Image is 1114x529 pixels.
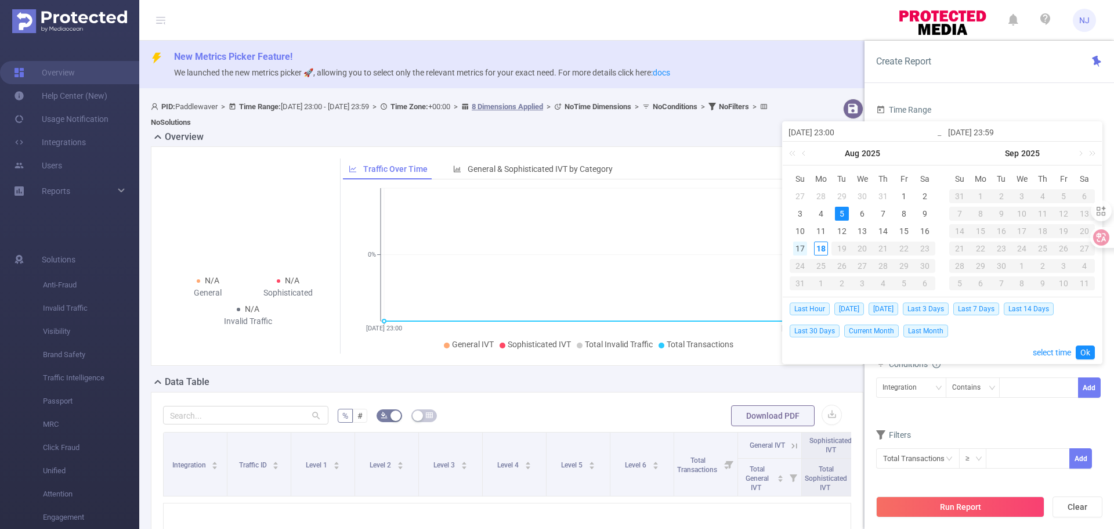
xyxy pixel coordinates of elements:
[852,275,873,292] td: September 3, 2025
[42,186,70,196] span: Reports
[43,320,139,343] span: Visibility
[1074,205,1095,222] td: September 13, 2025
[831,257,852,275] td: August 26, 2025
[903,325,948,337] span: Last Month
[790,303,830,315] span: Last Hour
[949,207,970,221] div: 7
[918,224,932,238] div: 16
[585,340,653,349] span: Total Invalid Traffic
[970,257,991,275] td: September 29, 2025
[426,412,433,419] i: icon: table
[1053,224,1074,238] div: 19
[869,303,898,315] span: [DATE]
[368,251,376,259] tspan: 0%
[970,259,991,273] div: 29
[1012,240,1033,257] td: September 24, 2025
[855,189,869,203] div: 30
[894,222,914,240] td: August 15, 2025
[970,222,991,240] td: September 15, 2025
[811,170,831,188] th: Mon
[914,275,935,292] td: September 6, 2025
[894,188,914,205] td: August 1, 2025
[991,207,1012,221] div: 9
[782,325,818,332] tspan: [DATE] 23:59
[565,102,631,111] b: No Time Dimensions
[1033,341,1071,364] a: select time
[1012,275,1033,292] td: October 8, 2025
[852,259,873,273] div: 27
[790,188,811,205] td: July 27, 2025
[914,222,935,240] td: August 16, 2025
[1053,188,1074,205] td: September 5, 2025
[811,188,831,205] td: July 28, 2025
[1075,142,1085,165] a: Next month (PageDown)
[472,102,543,111] u: 8 Dimensions Applied
[1020,142,1041,165] a: 2025
[894,257,914,275] td: August 29, 2025
[793,224,807,238] div: 10
[1004,142,1020,165] a: Sep
[543,102,554,111] span: >
[949,275,970,292] td: October 5, 2025
[1032,170,1053,188] th: Thu
[914,174,935,184] span: Sa
[873,205,894,222] td: August 7, 2025
[790,275,811,292] td: August 31, 2025
[949,222,970,240] td: September 14, 2025
[897,207,911,221] div: 8
[811,222,831,240] td: August 11, 2025
[14,154,62,177] a: Users
[852,170,873,188] th: Wed
[970,275,991,292] td: October 6, 2025
[789,125,936,139] input: Start date
[151,52,162,64] i: icon: thunderbolt
[1012,224,1033,238] div: 17
[161,102,175,111] b: PID:
[790,174,811,184] span: Su
[835,224,849,238] div: 12
[697,102,708,111] span: >
[991,189,1012,203] div: 2
[43,413,139,436] span: MRC
[949,240,970,257] td: September 21, 2025
[831,259,852,273] div: 26
[369,102,380,111] span: >
[952,378,989,397] div: Contains
[245,304,259,314] span: N/A
[285,276,299,285] span: N/A
[852,276,873,290] div: 3
[1032,205,1053,222] td: September 11, 2025
[793,207,807,221] div: 3
[855,207,869,221] div: 6
[1053,205,1074,222] td: September 12, 2025
[43,436,139,459] span: Click Fraud
[876,430,911,440] span: Filters
[218,102,229,111] span: >
[357,411,363,420] span: #
[844,325,899,337] span: Current Month
[787,142,802,165] a: Last year (Control + left)
[749,102,760,111] span: >
[450,102,461,111] span: >
[1074,224,1095,238] div: 20
[844,142,860,165] a: Aug
[1032,224,1053,238] div: 18
[1032,275,1053,292] td: October 9, 2025
[809,437,852,454] span: Sophisticated IVT
[953,303,999,315] span: Last 7 Days
[970,174,991,184] span: Mo
[1012,257,1033,275] td: October 1, 2025
[873,170,894,188] th: Thu
[949,259,970,273] div: 28
[1052,496,1102,517] button: Clear
[390,102,428,111] b: Time Zone:
[174,51,292,62] span: New Metrics Picker Feature!
[970,224,991,238] div: 15
[894,174,914,184] span: Fr
[831,170,852,188] th: Tue
[873,275,894,292] td: September 4, 2025
[991,170,1012,188] th: Tue
[790,276,811,290] div: 31
[12,9,127,33] img: Protected Media
[790,240,811,257] td: August 17, 2025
